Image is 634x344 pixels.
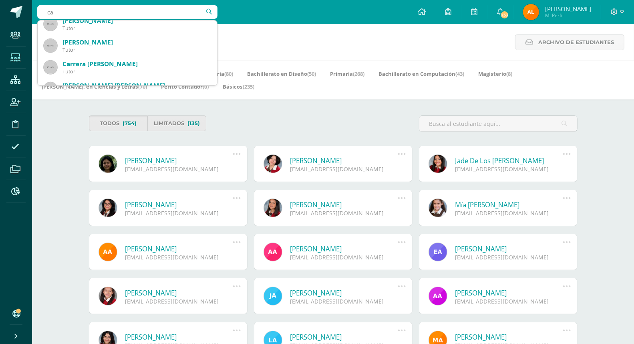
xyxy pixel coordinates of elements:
div: [EMAIL_ADDRESS][DOMAIN_NAME] [455,209,563,217]
a: Bachillerato en Computación(43) [378,67,464,80]
img: 45x45 [44,39,57,52]
div: Tutor [62,68,211,75]
div: Tutor [62,47,211,53]
div: [EMAIL_ADDRESS][DOMAIN_NAME] [290,297,398,305]
a: [PERSON_NAME] [125,156,233,165]
a: [PERSON_NAME] [290,156,398,165]
a: Limitados(135) [147,115,206,131]
a: [PERSON_NAME] [455,288,563,297]
input: Busca al estudiante aquí... [419,116,577,132]
div: [EMAIL_ADDRESS][DOMAIN_NAME] [125,209,233,217]
a: Magisterio(8) [478,67,512,80]
div: [EMAIL_ADDRESS][DOMAIN_NAME] [125,297,233,305]
input: Busca un usuario... [37,5,217,19]
img: 45x45 [44,61,57,74]
span: Archivo de Estudiantes [538,35,614,50]
span: [PERSON_NAME] [545,5,591,13]
span: (50) [307,70,316,77]
img: 45x45 [44,18,57,30]
span: (43) [455,70,464,77]
a: Básicos(235) [223,80,254,93]
a: Todos(754) [89,115,148,131]
a: Jade De Los [PERSON_NAME] [455,156,563,165]
a: [PERSON_NAME] [125,332,233,342]
div: [EMAIL_ADDRESS][DOMAIN_NAME] [455,165,563,173]
span: Mi Perfil [545,12,591,19]
div: [PERSON_NAME] [62,38,211,47]
a: [PERSON_NAME] [455,244,563,253]
span: (0) [203,83,209,90]
span: (135) [187,116,200,131]
div: [EMAIL_ADDRESS][DOMAIN_NAME] [290,253,398,261]
span: (80) [224,70,233,77]
a: [PERSON_NAME] [290,200,398,209]
a: [PERSON_NAME] [290,332,398,342]
a: Archivo de Estudiantes [515,34,624,50]
a: Mía [PERSON_NAME] [455,200,563,209]
a: Perito Contador(0) [161,80,209,93]
div: [EMAIL_ADDRESS][DOMAIN_NAME] [290,165,398,173]
a: [PERSON_NAME] [290,244,398,253]
div: [EMAIL_ADDRESS][DOMAIN_NAME] [455,297,563,305]
a: [PERSON_NAME] [455,332,563,342]
div: [EMAIL_ADDRESS][DOMAIN_NAME] [125,165,233,173]
div: [PERSON_NAME] [PERSON_NAME] [62,81,211,90]
span: (8) [506,70,512,77]
div: Tutor [62,25,211,32]
div: Carrera [PERSON_NAME] [62,60,211,68]
div: [PERSON_NAME] [62,16,211,25]
span: 233 [500,10,509,19]
div: [EMAIL_ADDRESS][DOMAIN_NAME] [125,253,233,261]
span: (70) [138,83,147,90]
span: (235) [243,83,254,90]
a: [PERSON_NAME] [290,288,398,297]
img: af9b8bc9e20a7c198341f7486dafb623.png [523,4,539,20]
a: [PERSON_NAME] [125,200,233,209]
div: [EMAIL_ADDRESS][DOMAIN_NAME] [455,253,563,261]
img: 45x45 [44,83,57,95]
a: [PERSON_NAME] [125,288,233,297]
div: [EMAIL_ADDRESS][DOMAIN_NAME] [290,209,398,217]
a: [PERSON_NAME]. en Ciencias y Letras(70) [42,80,147,93]
a: [PERSON_NAME] [125,244,233,253]
a: Bachillerato en Diseño(50) [247,67,316,80]
a: Primaria(268) [330,67,364,80]
span: (754) [123,116,137,131]
span: (268) [353,70,364,77]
